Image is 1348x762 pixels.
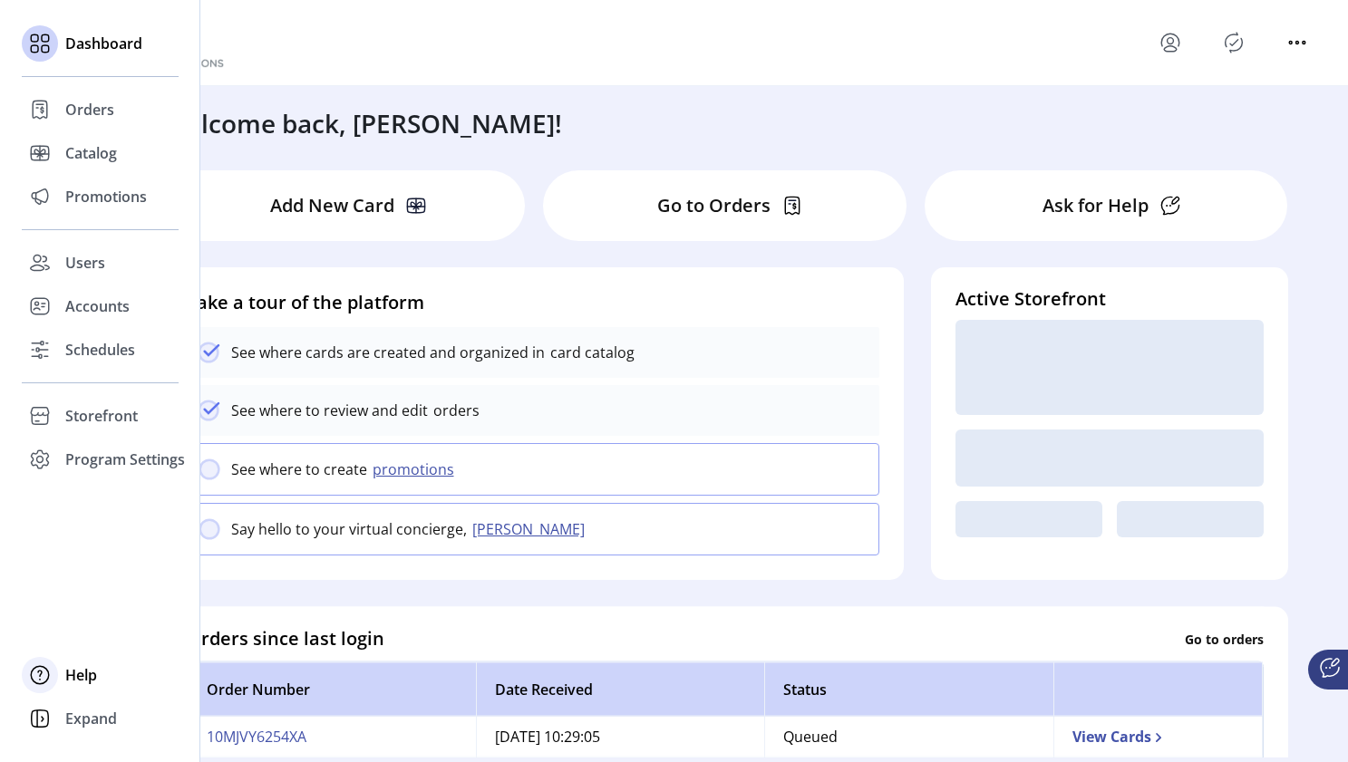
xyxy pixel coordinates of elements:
p: Go to Orders [657,192,771,219]
span: Help [65,664,97,686]
span: Catalog [65,142,117,164]
span: Accounts [65,295,130,317]
p: Ask for Help [1043,192,1149,219]
h3: Welcome back, [PERSON_NAME]! [163,104,562,142]
p: Add New Card [270,192,394,219]
p: card catalog [545,342,635,363]
span: Program Settings [65,449,185,470]
td: 10MJVY6254XA [188,717,476,757]
span: Expand [65,708,117,729]
h4: Take a tour of the platform [187,289,879,316]
td: Queued [764,717,1052,757]
p: Go to orders [1185,629,1264,648]
button: promotions [367,458,465,480]
button: Publisher Panel [1219,28,1248,57]
th: Status [764,662,1052,717]
p: See where to create [231,458,367,480]
h4: Active Storefront [955,285,1264,313]
span: Promotions [65,186,147,207]
span: Storefront [65,405,138,427]
p: See where cards are created and organized in [231,342,545,363]
p: Say hello to your virtual concierge, [231,518,467,540]
button: [PERSON_NAME] [467,518,596,540]
p: orders [428,400,480,421]
th: Order Number [188,662,476,717]
h4: Orders since last login [187,625,384,652]
span: Users [65,252,105,274]
p: See where to review and edit [231,400,428,421]
span: Orders [65,99,114,121]
th: Date Received [476,662,764,717]
td: View Cards [1053,717,1263,757]
td: [DATE] 10:29:05 [476,717,764,757]
button: menu [1283,28,1312,57]
button: menu [1156,28,1185,57]
span: Dashboard [65,33,142,54]
span: Schedules [65,339,135,361]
